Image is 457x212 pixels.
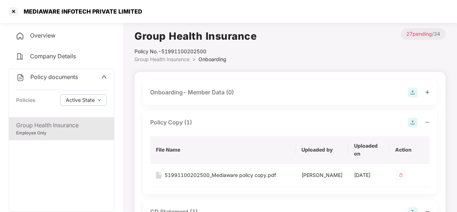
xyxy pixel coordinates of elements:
[60,94,107,106] button: Active Statedown
[16,130,107,137] div: Employee Only
[30,32,55,39] span: Overview
[192,56,196,62] span: >
[101,74,107,80] span: up
[16,121,107,130] div: Group Health Insurance
[16,96,35,104] div: Policies
[406,31,432,37] span: 27 pending
[98,98,101,102] span: down
[198,56,226,62] span: Onboarding
[301,171,343,179] div: [PERSON_NAME]
[150,136,296,164] th: File Name
[348,136,389,164] th: Uploaded on
[19,8,142,15] div: MEDIAWARE INFOTECH PRIVATE LIMITED
[16,73,25,82] img: svg+xml;base64,PHN2ZyB4bWxucz0iaHR0cDovL3d3dy53My5vcmcvMjAwMC9zdmciIHdpZHRoPSIyNCIgaGVpZ2h0PSIyNC...
[164,171,276,179] div: 51991100202500_Mediaware policy copy.pdf
[395,169,407,181] img: svg+xml;base64,PHN2ZyB4bWxucz0iaHR0cDovL3d3dy53My5vcmcvMjAwMC9zdmciIHdpZHRoPSIzMiIgaGVpZ2h0PSIzMi...
[150,88,234,97] div: Onboarding- Member Data (0)
[66,96,95,104] span: Active State
[30,53,76,60] span: Company Details
[134,48,257,55] div: Policy No.- 51991100202500
[425,90,430,95] span: plus
[296,136,348,164] th: Uploaded by
[156,172,162,179] img: svg+xml;base64,PHN2ZyB4bWxucz0iaHR0cDovL3d3dy53My5vcmcvMjAwMC9zdmciIHdpZHRoPSIxNiIgaGVpZ2h0PSIyMC...
[134,56,190,62] span: Group Health Insurance
[354,171,384,179] div: [DATE]
[389,136,430,164] th: Action
[401,28,446,40] p: / 34
[30,73,78,80] span: Policy documents
[16,32,24,40] img: svg+xml;base64,PHN2ZyB4bWxucz0iaHR0cDovL3d3dy53My5vcmcvMjAwMC9zdmciIHdpZHRoPSIyNCIgaGVpZ2h0PSIyNC...
[408,118,418,128] img: svg+xml;base64,PHN2ZyB4bWxucz0iaHR0cDovL3d3dy53My5vcmcvMjAwMC9zdmciIHdpZHRoPSIyOCIgaGVpZ2h0PSIyOC...
[150,118,192,127] div: Policy Copy (1)
[425,120,430,125] span: minus
[134,28,257,44] h1: Group Health Insurance
[16,52,24,61] img: svg+xml;base64,PHN2ZyB4bWxucz0iaHR0cDovL3d3dy53My5vcmcvMjAwMC9zdmciIHdpZHRoPSIyNCIgaGVpZ2h0PSIyNC...
[408,88,418,98] img: svg+xml;base64,PHN2ZyB4bWxucz0iaHR0cDovL3d3dy53My5vcmcvMjAwMC9zdmciIHdpZHRoPSIyOCIgaGVpZ2h0PSIyOC...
